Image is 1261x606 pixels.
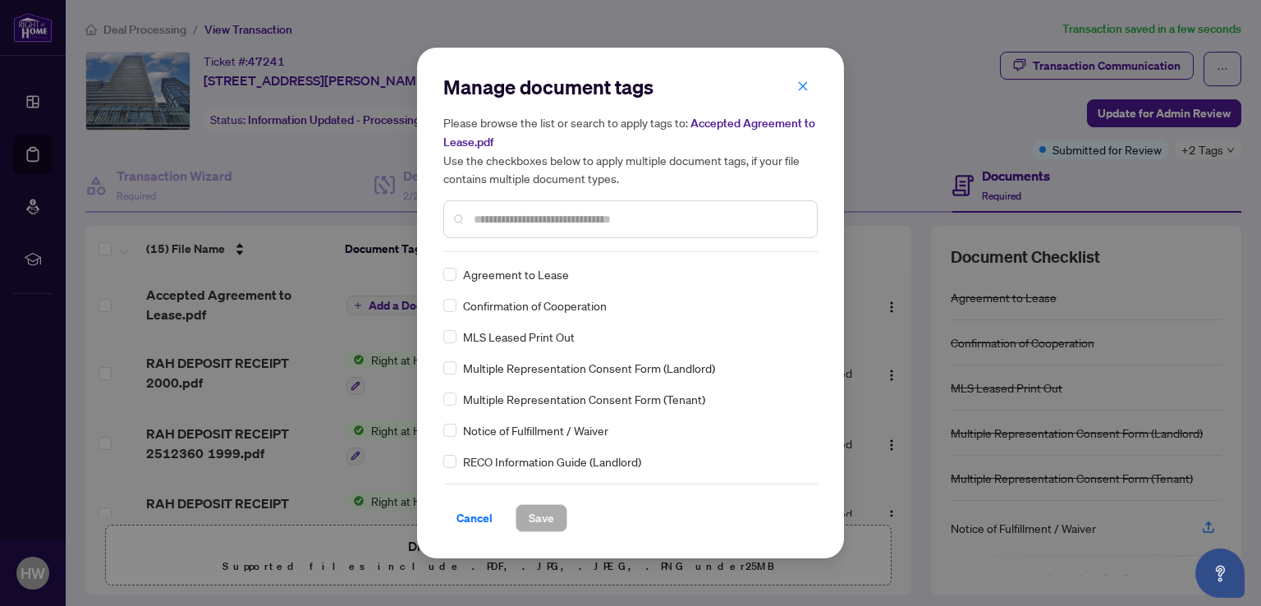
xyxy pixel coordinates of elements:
[463,328,575,346] span: MLS Leased Print Out
[463,359,715,377] span: Multiple Representation Consent Form (Landlord)
[463,452,641,471] span: RECO Information Guide (Landlord)
[797,80,809,92] span: close
[463,265,569,283] span: Agreement to Lease
[516,504,567,532] button: Save
[463,390,705,408] span: Multiple Representation Consent Form (Tenant)
[456,505,493,531] span: Cancel
[443,113,818,187] h5: Please browse the list or search to apply tags to: Use the checkboxes below to apply multiple doc...
[463,421,608,439] span: Notice of Fulfillment / Waiver
[1195,549,1245,598] button: Open asap
[443,504,506,532] button: Cancel
[463,296,607,314] span: Confirmation of Cooperation
[443,74,818,100] h2: Manage document tags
